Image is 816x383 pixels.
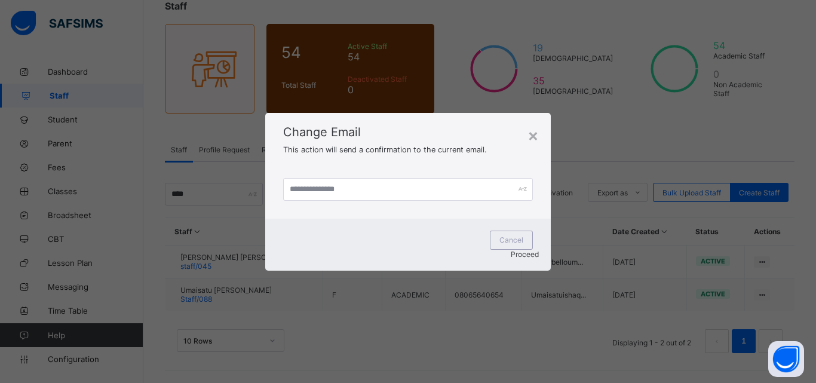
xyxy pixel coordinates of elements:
[768,341,804,377] button: Open asap
[283,145,487,154] span: This action will send a confirmation to the current email.
[527,125,539,145] div: ×
[511,250,539,259] span: Proceed
[283,125,533,139] span: Change Email
[499,235,523,244] span: Cancel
